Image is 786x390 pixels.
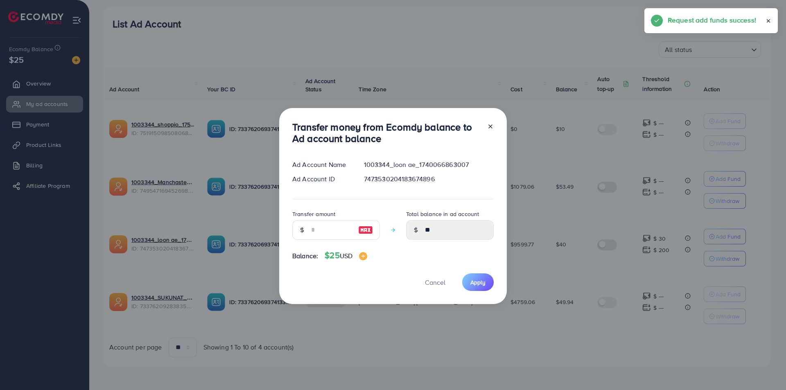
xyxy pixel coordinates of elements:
[286,160,357,169] div: Ad Account Name
[462,273,494,291] button: Apply
[292,210,335,218] label: Transfer amount
[668,15,756,25] h5: Request add funds success!
[292,121,481,145] h3: Transfer money from Ecomdy balance to Ad account balance
[425,278,445,287] span: Cancel
[406,210,479,218] label: Total balance in ad account
[751,353,780,384] iframe: Chat
[358,225,373,235] img: image
[357,160,500,169] div: 1003344_loon ae_1740066863007
[286,174,357,184] div: Ad Account ID
[415,273,456,291] button: Cancel
[292,251,318,261] span: Balance:
[359,252,367,260] img: image
[470,278,486,286] span: Apply
[357,174,500,184] div: 7473530204183674896
[325,250,367,261] h4: $25
[340,251,352,260] span: USD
